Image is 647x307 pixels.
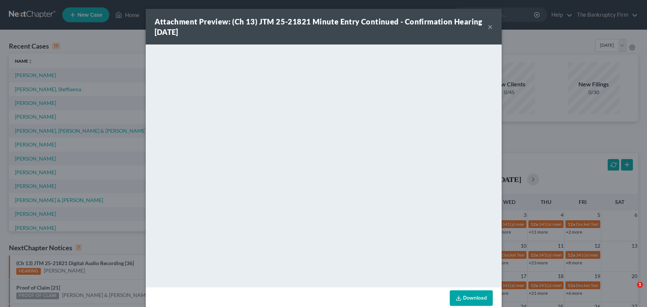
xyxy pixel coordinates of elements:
span: 1 [637,282,643,288]
button: × [488,22,493,31]
iframe: <object ng-attr-data='[URL][DOMAIN_NAME]' type='application/pdf' width='100%' height='650px'></ob... [146,44,502,285]
strong: Attachment Preview: (Ch 13) JTM 25-21821 Minute Entry Continued - Confirmation Hearing [DATE] [155,17,482,36]
a: Download [450,290,493,306]
iframe: Intercom live chat [622,282,640,300]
